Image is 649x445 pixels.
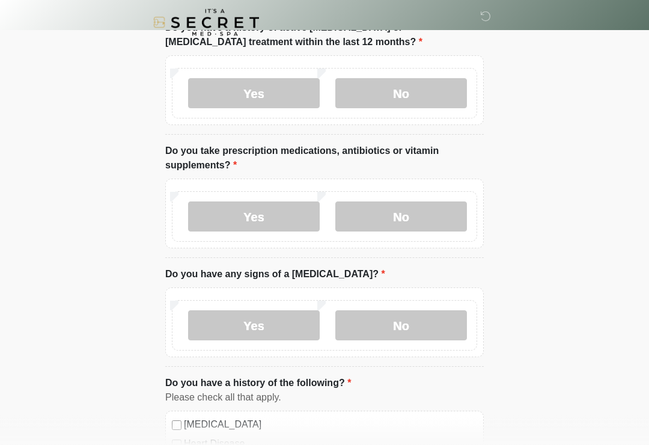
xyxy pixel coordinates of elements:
[335,202,467,232] label: No
[165,391,484,405] div: Please check all that apply.
[165,268,385,282] label: Do you have any signs of a [MEDICAL_DATA]?
[153,9,259,36] img: It's A Secret Med Spa Logo
[165,144,484,173] label: Do you take prescription medications, antibiotics or vitamin supplements?
[188,79,320,109] label: Yes
[188,202,320,232] label: Yes
[335,311,467,341] label: No
[335,79,467,109] label: No
[172,421,181,431] input: [MEDICAL_DATA]
[184,418,477,432] label: [MEDICAL_DATA]
[165,376,351,391] label: Do you have a history of the following?
[188,311,320,341] label: Yes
